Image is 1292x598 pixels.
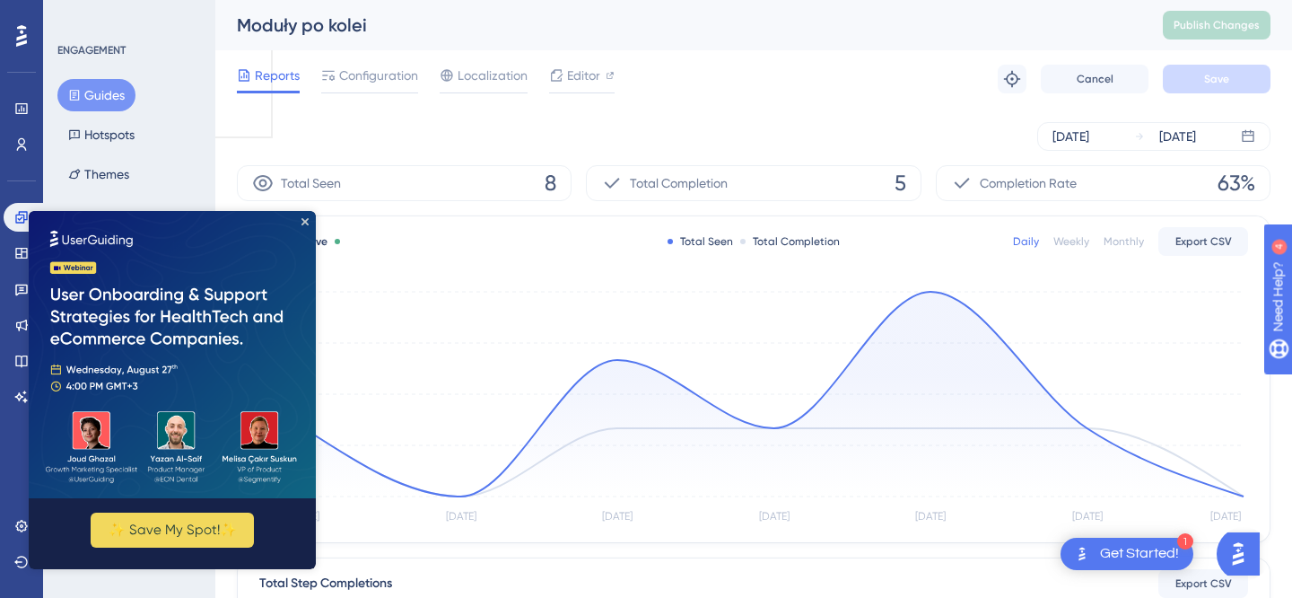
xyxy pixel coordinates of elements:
[281,172,341,194] span: Total Seen
[273,7,280,14] div: Close Preview
[1053,234,1089,249] div: Weekly
[458,65,528,86] span: Localization
[1163,65,1270,93] button: Save
[1218,169,1255,198] span: 63%
[1174,18,1260,32] span: Publish Changes
[1077,72,1113,86] span: Cancel
[57,79,135,111] button: Guides
[259,573,392,594] div: Total Step Completions
[895,169,906,198] span: 5
[980,172,1077,194] span: Completion Rate
[1204,72,1229,86] span: Save
[1052,126,1089,147] div: [DATE]
[1072,510,1103,523] tspan: [DATE]
[255,65,300,86] span: Reports
[1158,227,1248,256] button: Export CSV
[1163,11,1270,40] button: Publish Changes
[237,13,1118,38] div: Moduły po kolei
[1013,234,1039,249] div: Daily
[1061,538,1193,570] div: Open Get Started! checklist, remaining modules: 1
[125,9,130,23] div: 4
[1175,234,1232,249] span: Export CSV
[545,169,556,198] span: 8
[42,4,112,26] span: Need Help?
[1100,544,1179,564] div: Get Started!
[1104,234,1144,249] div: Monthly
[759,510,790,523] tspan: [DATE]
[1041,65,1148,93] button: Cancel
[1071,543,1093,565] img: launcher-image-alternative-text
[57,119,145,151] button: Hotspots
[740,234,840,249] div: Total Completion
[339,65,418,86] span: Configuration
[915,510,946,523] tspan: [DATE]
[1175,576,1232,591] span: Export CSV
[62,302,225,337] button: ✨ Save My Spot!✨
[57,158,140,190] button: Themes
[567,65,600,86] span: Editor
[602,510,633,523] tspan: [DATE]
[1210,510,1241,523] tspan: [DATE]
[1159,126,1196,147] div: [DATE]
[57,43,126,57] div: ENGAGEMENT
[1177,533,1193,550] div: 1
[668,234,733,249] div: Total Seen
[1217,527,1270,581] iframe: UserGuiding AI Assistant Launcher
[446,510,476,523] tspan: [DATE]
[1158,569,1248,598] button: Export CSV
[630,172,728,194] span: Total Completion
